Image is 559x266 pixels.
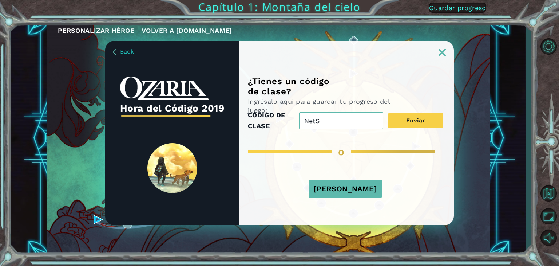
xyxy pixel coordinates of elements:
h3: Hora del Código 2019 [120,100,225,116]
button: [PERSON_NAME] [309,180,382,198]
label: CÓDIGO DE CLASE [248,110,291,132]
img: BackArrow_Dusk.png [113,49,116,55]
img: SpiritLandReveal.png [147,143,197,193]
h1: ¿Tienes un código de clase? [248,76,338,86]
span: o [338,146,345,158]
button: Enviar [388,113,443,128]
span: Back [120,48,134,55]
img: ExitButton_Dusk.png [439,49,446,56]
img: whiteOzariaWordmark.png [120,77,209,100]
p: Ingrésalo aquí para guardar tu progreso del juego: [248,97,405,106]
